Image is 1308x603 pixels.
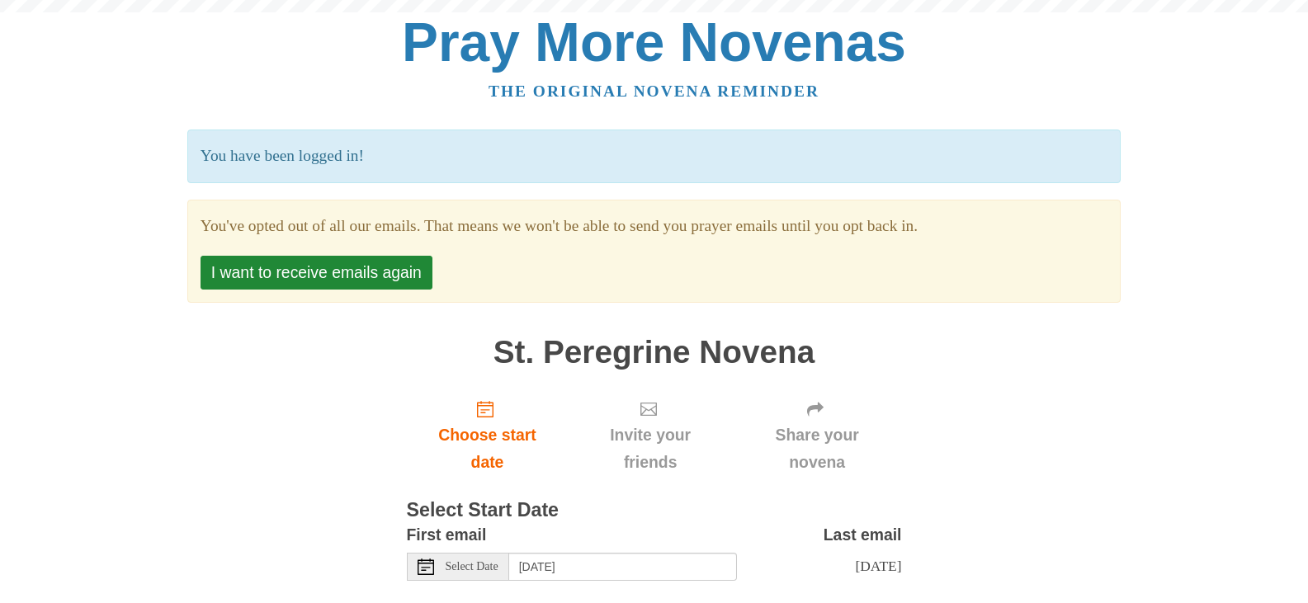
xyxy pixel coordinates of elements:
button: I want to receive emails again [201,256,432,290]
a: Pray More Novenas [402,12,906,73]
span: Select Date [446,561,498,572]
span: [DATE] [855,558,901,574]
label: First email [407,521,487,549]
section: You've opted out of all our emails. That means we won't be able to send you prayer emails until y... [201,213,1107,240]
div: Click "Next" to confirm your start date first. [733,386,902,484]
a: Choose start date [407,386,569,484]
h1: St. Peregrine Novena [407,335,902,370]
h3: Select Start Date [407,500,902,521]
span: Choose start date [423,422,552,476]
span: Invite your friends [584,422,715,476]
p: You have been logged in! [187,130,1121,183]
div: Click "Next" to confirm your start date first. [568,386,732,484]
label: Last email [824,521,902,549]
a: The original novena reminder [489,82,819,100]
span: Share your novena [749,422,885,476]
